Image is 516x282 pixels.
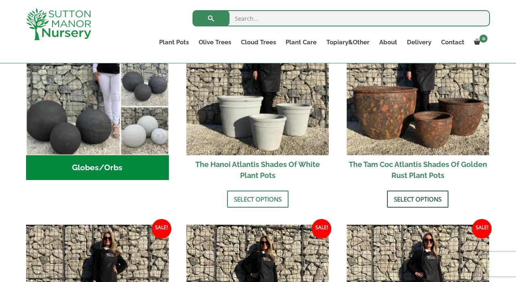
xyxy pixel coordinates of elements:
a: Sale! The Tam Coc Atlantis Shades Of Golden Rust Plant Pots [347,13,490,184]
a: Olive Trees [194,37,236,48]
span: Sale! [312,219,331,239]
img: The Hanoi Atlantis Shades Of White Plant Pots [186,13,329,155]
h2: The Hanoi Atlantis Shades Of White Plant Pots [186,155,329,184]
a: Contact [436,37,469,48]
span: 0 [479,35,488,43]
img: Globes/Orbs [26,13,169,155]
span: Sale! [152,219,171,239]
a: Cloud Trees [236,37,281,48]
a: Delivery [402,37,436,48]
h2: Globes/Orbs [26,155,169,180]
a: 0 [469,37,490,48]
img: The Tam Coc Atlantis Shades Of Golden Rust Plant Pots [347,13,490,155]
a: Topiary&Other [321,37,374,48]
span: Sale! [472,219,492,239]
a: Sale! The Hanoi Atlantis Shades Of White Plant Pots [186,13,329,184]
input: Search... [192,10,490,26]
h2: The Tam Coc Atlantis Shades Of Golden Rust Plant Pots [347,155,490,184]
a: About [374,37,402,48]
a: Plant Care [281,37,321,48]
a: Plant Pots [154,37,194,48]
a: Select options for “The Tam Coc Atlantis Shades Of Golden Rust Plant Pots” [387,191,448,208]
img: logo [26,8,91,40]
a: Visit product category Globes/Orbs [26,13,169,180]
a: Select options for “The Hanoi Atlantis Shades Of White Plant Pots” [227,191,289,208]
